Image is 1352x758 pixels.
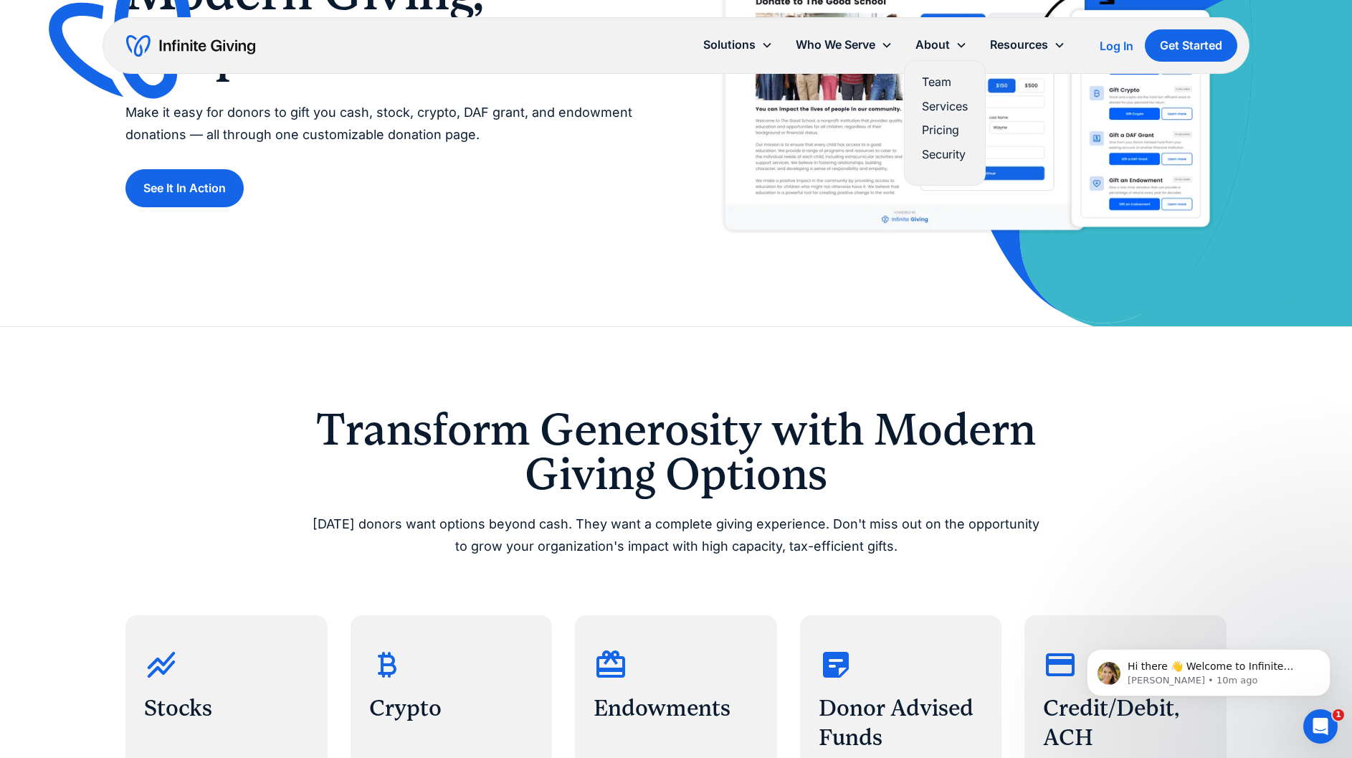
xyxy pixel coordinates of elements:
h3: Endowments [594,693,758,724]
a: Get Started [1145,29,1237,62]
a: Security [922,145,968,164]
iframe: Intercom live chat [1303,709,1338,744]
h3: Stocks [144,693,309,724]
div: Log In [1100,40,1133,52]
p: Make it easy for donors to gift you cash, stock, crypto, DAF grant, and endowment donations — all... [125,102,647,146]
h3: Credit/Debit, ACH [1043,693,1208,753]
p: [DATE] donors want options beyond cash. They want a complete giving experience. Don't miss out on... [309,513,1043,557]
a: See It In Action [125,169,244,207]
a: Team [922,72,968,92]
h2: Transform Generosity with Modern Giving Options [309,407,1043,497]
div: Who We Serve [796,35,875,55]
div: Solutions [703,35,756,55]
div: Who We Serve [784,29,904,60]
div: Solutions [692,29,784,60]
iframe: Intercom notifications message [1065,619,1352,719]
a: Pricing [922,120,968,140]
a: home [126,34,255,57]
div: Resources [979,29,1077,60]
h3: Donor Advised Funds [819,693,984,753]
nav: About [904,60,986,186]
a: Services [922,97,968,116]
span: 1 [1333,709,1344,721]
div: About [915,35,950,55]
div: About [904,29,979,60]
h3: Crypto [369,693,534,724]
div: Resources [990,35,1048,55]
a: Log In [1100,37,1133,55]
